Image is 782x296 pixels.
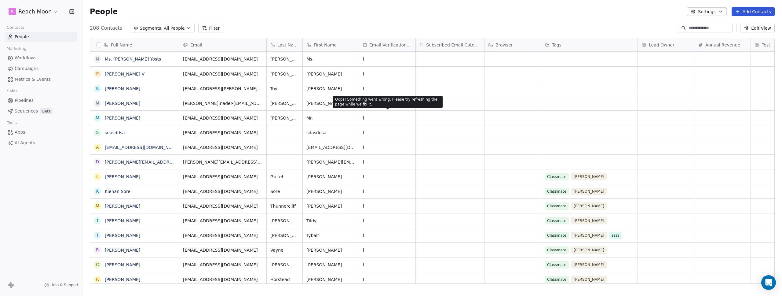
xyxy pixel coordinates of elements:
[363,276,364,283] span: l
[277,42,299,48] span: Last Name
[761,275,776,290] div: Open Intercom Messenger
[50,283,79,287] span: Help & Support
[90,38,179,51] div: Full Name
[484,38,541,51] div: Browser
[306,86,355,92] span: [PERSON_NAME]
[96,159,99,165] div: d
[638,38,694,51] div: Lead Owner
[96,56,99,62] div: M
[363,159,364,165] span: l
[198,24,224,32] button: Filter
[306,188,355,194] span: [PERSON_NAME]
[270,262,299,268] span: [PERSON_NAME]
[369,42,412,48] span: Email Verification Status
[4,44,29,53] span: Marketing
[363,144,364,150] span: l
[183,218,263,224] span: [EMAIL_ADDRESS][DOMAIN_NAME]
[183,130,263,136] span: [EMAIL_ADDRESS][DOMAIN_NAME]
[687,7,726,16] button: Settings
[306,144,355,150] span: [EMAIL_ADDRESS][DOMAIN_NAME]
[306,262,355,268] span: [PERSON_NAME]
[183,159,263,165] span: [PERSON_NAME][EMAIL_ADDRESS][PERSON_NAME][DOMAIN_NAME]
[363,232,364,239] span: l
[545,232,569,239] span: Classmate
[363,203,364,209] span: l
[306,71,355,77] span: [PERSON_NAME]
[306,159,355,165] span: [PERSON_NAME][EMAIL_ADDRESS][PERSON_NAME][DOMAIN_NAME]
[96,71,99,77] div: P
[5,64,77,74] a: Campaigns
[732,7,775,16] button: Add Contacts
[363,247,364,253] span: l
[545,188,569,195] span: Classmate
[552,42,561,48] span: Tags
[179,38,266,51] div: Email
[5,32,77,42] a: People
[363,56,364,62] span: l
[96,173,99,180] div: L
[363,188,364,194] span: l
[105,277,140,282] a: [PERSON_NAME]
[363,130,364,136] span: l
[105,116,140,120] a: [PERSON_NAME]
[270,71,299,77] span: [PERSON_NAME] V
[183,203,263,209] span: [EMAIL_ADDRESS][DOMAIN_NAME]
[183,56,263,62] span: [EMAIL_ADDRESS][DOMAIN_NAME]
[571,246,607,254] span: [PERSON_NAME]
[96,129,99,136] div: s
[545,276,569,283] span: Classmate
[609,232,622,239] span: ssss
[5,53,77,63] a: Workflows
[15,140,35,146] span: AI Agents
[363,174,364,180] span: l
[571,202,607,210] span: [PERSON_NAME]
[105,57,161,61] a: Ms. [PERSON_NAME] Yosts
[740,24,775,32] button: Edit View
[545,261,569,268] span: Classmate
[270,247,299,253] span: Vayne
[4,23,27,32] span: Contacts
[183,144,263,150] span: [EMAIL_ADDRESS][DOMAIN_NAME]
[5,106,77,116] a: SequencesBeta
[363,86,364,92] span: l
[190,42,202,48] span: Email
[15,76,51,83] span: Metrics & Events
[105,145,180,150] a: [EMAIL_ADDRESS][DOMAIN_NAME]
[105,72,144,76] a: [PERSON_NAME] V
[267,38,302,51] div: Last Name
[90,52,179,284] div: grid
[15,129,25,135] span: Apps
[306,174,355,180] span: [PERSON_NAME]
[270,174,299,180] span: Guitel
[90,24,122,32] span: 208 Contacts
[571,261,607,268] span: [PERSON_NAME]
[96,144,99,150] div: a
[15,65,38,72] span: Campaigns
[270,115,299,121] span: [PERSON_NAME]
[96,85,99,92] div: K
[105,86,140,91] a: [PERSON_NAME]
[96,276,99,283] div: R
[7,6,59,17] button: SReach Moon
[306,130,355,136] span: sdasddsa
[183,100,263,106] span: [PERSON_NAME].nader-[EMAIL_ADDRESS][DOMAIN_NAME]
[335,97,440,107] p: Oops! Something went wrong. Please try refreshing the page while we fix it.
[545,246,569,254] span: Classmate
[183,71,263,77] span: [EMAIL_ADDRESS][DOMAIN_NAME]
[426,42,481,48] span: Subscribed Email Categories
[15,55,37,61] span: Workflows
[571,188,607,195] span: [PERSON_NAME]
[183,115,263,121] span: [EMAIL_ADDRESS][DOMAIN_NAME]
[545,173,569,180] span: Classmate
[306,203,355,209] span: [PERSON_NAME]
[571,173,607,180] span: [PERSON_NAME]
[105,101,140,106] a: [PERSON_NAME]
[164,25,185,31] span: All People
[270,100,299,106] span: [PERSON_NAME]
[183,174,263,180] span: [EMAIL_ADDRESS][DOMAIN_NAME]
[96,188,99,194] div: K
[183,188,263,194] span: [EMAIL_ADDRESS][DOMAIN_NAME]
[105,189,130,194] a: Kienan Sore
[96,100,99,106] div: M
[15,97,34,104] span: Pipelines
